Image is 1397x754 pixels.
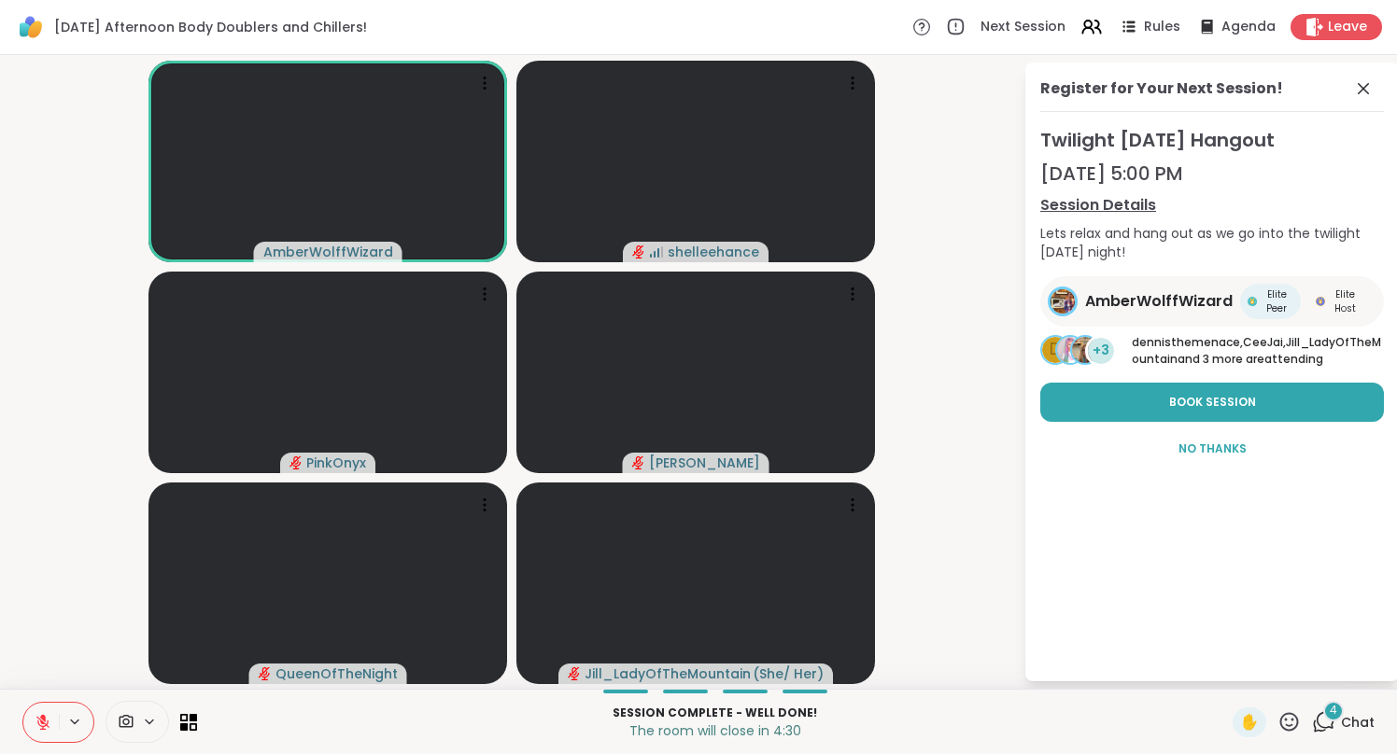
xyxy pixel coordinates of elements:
[15,11,47,43] img: ShareWell Logomark
[208,705,1221,721] p: Session Complete - well done!
[1085,290,1233,313] span: AmberWolffWizard
[585,664,751,683] span: Jill_LadyOfTheMountain
[1040,224,1384,261] div: Lets relax and hang out as we go into the twilight [DATE] night!
[1050,338,1061,362] span: d
[1328,18,1367,36] span: Leave
[1057,337,1083,363] img: CeeJai
[1040,429,1384,468] button: No Thanks
[1132,334,1381,367] span: Jill_LadyOfTheMountain
[208,721,1221,740] p: The room will close in 4:30
[1051,289,1075,314] img: AmberWolffWizard
[275,664,398,683] span: QueenOfTheNight
[1144,18,1180,36] span: Rules
[1329,287,1362,315] span: Elite Host
[1330,703,1337,719] span: 4
[1132,334,1243,350] span: dennisthemenace ,
[259,667,272,680] span: audio-muted
[632,245,645,258] span: audio-muted
[1072,337,1098,363] img: Jill_LadyOfTheMountain
[1040,127,1384,153] span: Twilight [DATE] Hangout
[1248,297,1257,306] img: Elite Peer
[1040,161,1384,187] div: [DATE] 5:00 PM
[263,243,393,261] span: AmberWolffWizard
[632,456,645,469] span: audio-muted
[1316,297,1325,306] img: Elite Host
[1169,394,1256,411] span: Book Session
[1093,341,1109,360] span: +3
[1341,713,1375,732] span: Chat
[1221,18,1276,36] span: Agenda
[1040,276,1384,327] a: AmberWolffWizardAmberWolffWizardElite PeerElite PeerElite HostElite Host
[981,18,1065,36] span: Next Session
[753,664,824,683] span: ( She/ Her )
[1040,194,1384,216] a: Session Details
[1040,383,1384,422] button: Book Session
[54,18,367,36] span: [DATE] Afternoon Body Doublers and Chillers!
[306,454,366,472] span: PinkOnyx
[649,454,760,472] span: [PERSON_NAME]
[668,243,759,261] span: shelleehance
[1261,287,1293,315] span: Elite Peer
[1243,334,1286,350] span: CeeJai ,
[1178,440,1247,457] span: No Thanks
[1132,334,1384,368] p: and 3 more are attending
[1240,711,1259,733] span: ✋
[289,456,303,469] span: audio-muted
[1040,77,1283,100] div: Register for Your Next Session!
[568,667,581,680] span: audio-muted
